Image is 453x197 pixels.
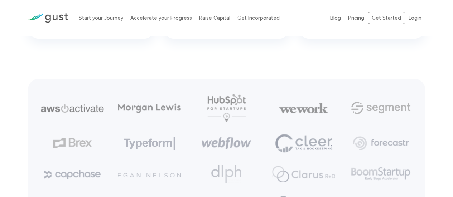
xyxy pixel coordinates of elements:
img: Segment [351,95,411,120]
a: Pricing [348,15,364,21]
a: Accelerate your Progress [130,15,192,21]
a: Get Incorporated [237,15,280,21]
img: Clarus [272,166,335,183]
a: Start your Journey [79,15,123,21]
img: Egan Nelson [118,173,181,177]
a: Get Started [368,12,405,24]
img: Webflow [202,137,251,149]
img: Morgan Lewis [118,103,181,113]
img: We Work [279,102,328,114]
img: Cleer Tax Bookeeping Logo [275,134,332,153]
a: Raise Capital [199,15,230,21]
img: Hubspot [207,94,246,122]
a: Blog [330,15,341,21]
a: Login [409,15,421,21]
img: Brex [53,138,92,148]
img: Aws [41,104,104,113]
img: Boomstartup [349,166,412,183]
img: Capchase [44,170,101,179]
img: Dlph [211,165,241,183]
img: Forecast [353,136,409,150]
img: Gust Logo [28,13,68,23]
img: Typeform [124,136,175,150]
